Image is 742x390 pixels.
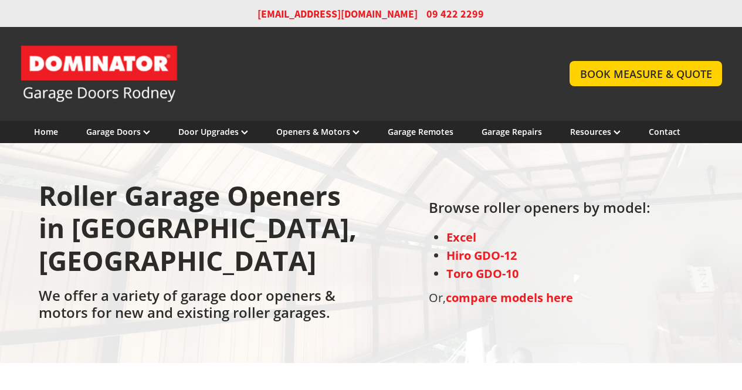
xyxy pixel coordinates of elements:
a: Hiro GDO-12 [446,247,517,263]
h1: Roller Garage Openers in [GEOGRAPHIC_DATA], [GEOGRAPHIC_DATA] [39,179,366,287]
a: Excel [446,229,476,245]
span: 09 422 2299 [426,7,484,21]
a: Contact [649,126,680,137]
p: Or, [429,289,650,307]
a: [EMAIL_ADDRESS][DOMAIN_NAME] [258,7,418,21]
a: BOOK MEASURE & QUOTE [570,61,721,86]
a: Openers & Motors [276,126,360,137]
a: Garage Repairs [482,126,542,137]
h2: We offer a variety of garage door openers & motors for new and existing roller garages. [39,287,366,327]
a: Toro GDO-10 [446,266,519,282]
a: Garage Remotes [388,126,453,137]
h2: Browse roller openers by model: [429,199,650,222]
a: compare models here [446,290,573,306]
a: Resources [570,126,621,137]
a: Door Upgrades [178,126,248,137]
a: Garage Doors [86,126,150,137]
a: Home [34,126,58,137]
a: Garage Door and Secure Access Solutions homepage [20,45,546,103]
